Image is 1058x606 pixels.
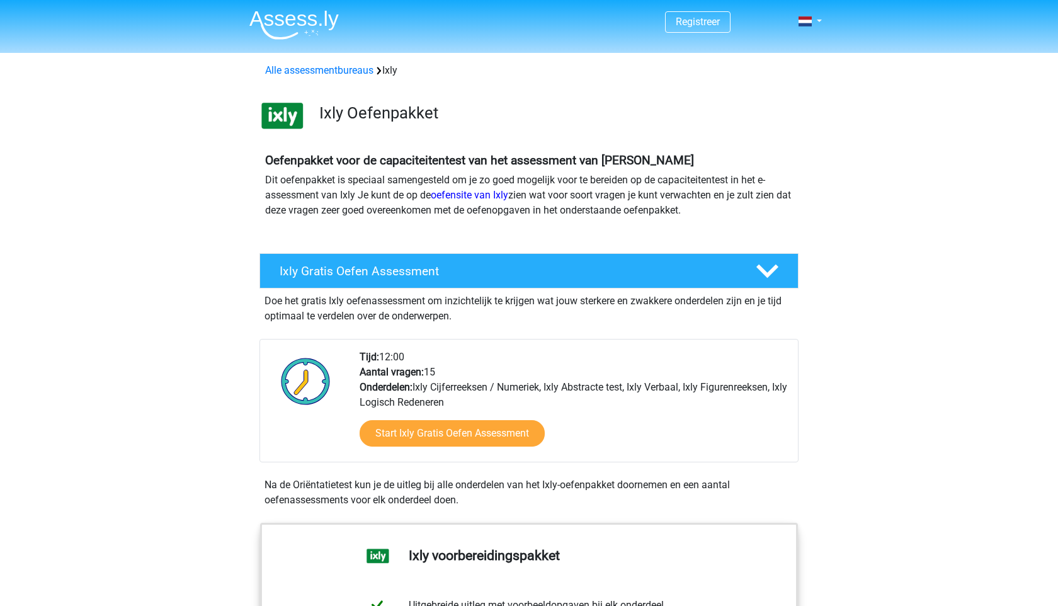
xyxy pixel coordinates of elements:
img: Klok [274,350,338,413]
a: Registreer [676,16,720,28]
h3: Ixly Oefenpakket [319,103,788,123]
img: Assessly [249,10,339,40]
b: Oefenpakket voor de capaciteitentest van het assessment van [PERSON_NAME] [265,153,694,168]
div: Doe het gratis Ixly oefenassessment om inzichtelijk te krijgen wat jouw sterkere en zwakkere onde... [259,289,799,324]
b: Onderdelen: [360,381,412,393]
div: 12:00 15 Ixly Cijferreeksen / Numeriek, Ixly Abstracte test, Ixly Verbaal, Ixly Figurenreeksen, I... [350,350,797,462]
a: Start Ixly Gratis Oefen Assessment [360,420,545,447]
div: Na de Oriëntatietest kun je de uitleg bij alle onderdelen van het Ixly-oefenpakket doornemen en e... [259,477,799,508]
a: oefensite van Ixly [431,189,508,201]
a: Alle assessmentbureaus [265,64,373,76]
div: Ixly [260,63,798,78]
a: Ixly Gratis Oefen Assessment [254,253,804,289]
img: ixly.png [260,93,305,138]
b: Tijd: [360,351,379,363]
h4: Ixly Gratis Oefen Assessment [280,264,736,278]
b: Aantal vragen: [360,366,424,378]
p: Dit oefenpakket is speciaal samengesteld om je zo goed mogelijk voor te bereiden op de capaciteit... [265,173,793,218]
